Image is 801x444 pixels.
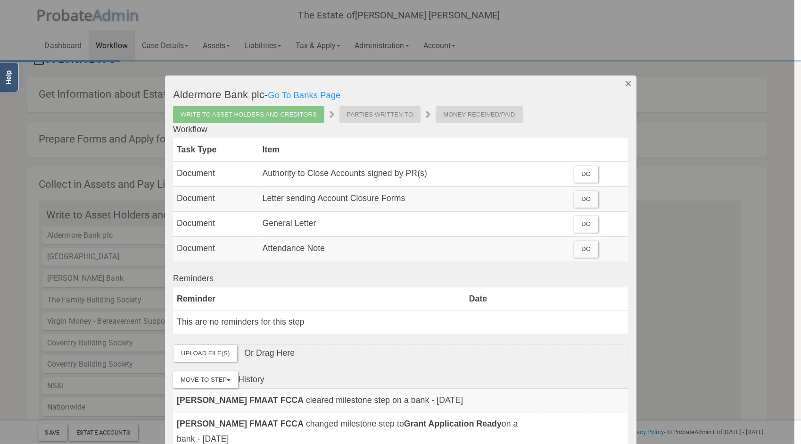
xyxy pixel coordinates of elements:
[177,395,304,405] strong: [PERSON_NAME] FMAAT FCCA
[173,89,628,101] h4: Aldermore Bank plc
[173,371,238,388] button: Move To Step
[259,211,570,236] td: General Letter
[574,216,598,233] div: Do
[574,191,598,208] div: Do
[238,373,264,385] label: History
[620,75,636,92] button: Dismiss
[465,287,628,310] th: Date
[173,106,324,123] div: Write to Asset Holders and Creditors
[259,161,570,186] td: Authority to Close Accounts signed by PR(s)
[306,395,429,405] span: cleared milestone step on a bank
[404,419,502,428] b: Grant Application Ready
[173,287,465,310] th: Reminder
[173,211,258,236] td: Document
[173,186,258,211] td: Document
[264,89,341,101] span: -
[173,138,258,161] th: Task Type
[574,241,598,258] div: Do
[173,236,258,261] td: Document
[244,348,295,358] span: Or Drag Here
[177,419,304,428] strong: [PERSON_NAME] FMAAT FCCA
[177,419,518,444] span: changed milestone step to on a bank
[173,161,258,186] td: Document
[173,272,214,285] label: Reminders
[259,186,570,211] td: Letter sending Account Closure Forms
[574,166,598,183] div: Do
[436,106,522,123] div: Money Received/Paid
[268,90,340,100] a: Go To Banks Page
[339,106,421,123] div: Parties Written to
[173,123,207,135] label: Workflow
[259,236,570,261] td: Attendance Note
[173,310,628,334] td: This are no reminders for this step
[173,389,538,412] td: - [DATE]
[259,138,570,161] th: Item
[173,345,237,362] label: Upload File(s)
